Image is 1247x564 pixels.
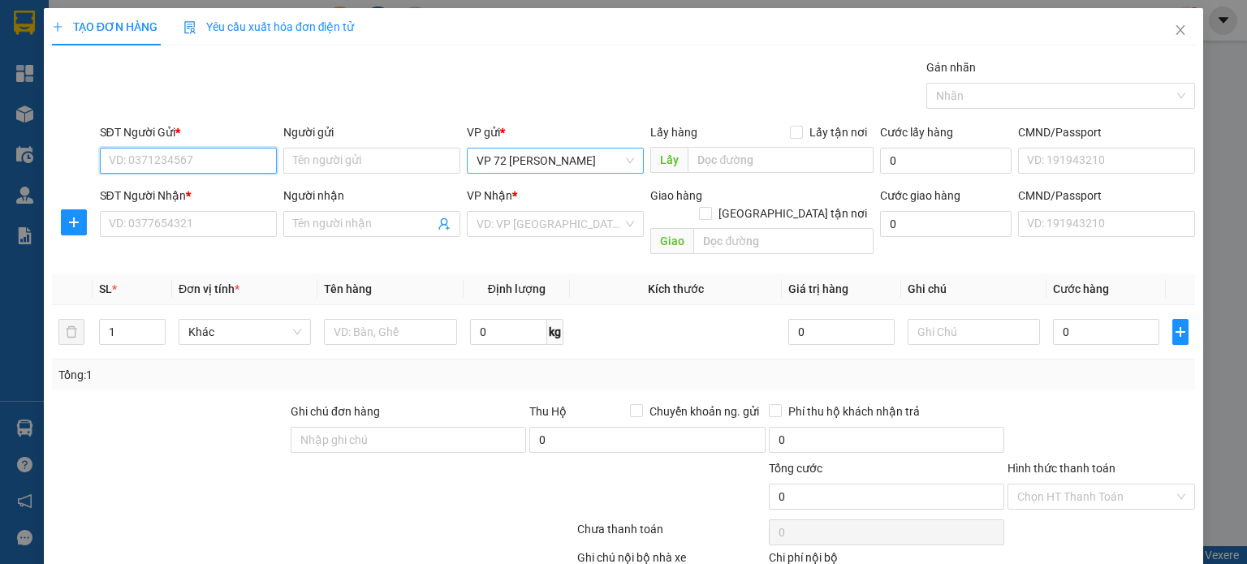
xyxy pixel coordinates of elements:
[100,123,277,141] div: SĐT Người Gửi
[324,319,457,345] input: VD: Bàn, Ghế
[488,282,546,295] span: Định lượng
[283,123,460,141] div: Người gửi
[1158,8,1203,54] button: Close
[1174,24,1187,37] span: close
[782,403,926,420] span: Phí thu hộ khách nhận trả
[52,20,157,33] span: TẠO ĐƠN HÀNG
[803,123,874,141] span: Lấy tận nơi
[1008,462,1115,475] label: Hình thức thanh toán
[880,148,1012,174] input: Cước lấy hàng
[648,282,704,295] span: Kích thước
[788,282,848,295] span: Giá trị hàng
[283,187,460,205] div: Người nhận
[324,282,372,295] span: Tên hàng
[183,21,196,34] img: icon
[61,209,87,235] button: plus
[291,427,526,453] input: Ghi chú đơn hàng
[179,282,239,295] span: Đơn vị tính
[650,126,697,139] span: Lấy hàng
[643,403,766,420] span: Chuyển khoản ng. gửi
[477,149,634,173] span: VP 72 Phan Trọng Tuệ
[693,228,874,254] input: Dọc đường
[1053,282,1109,295] span: Cước hàng
[529,405,567,418] span: Thu Hộ
[183,20,355,33] span: Yêu cầu xuất hóa đơn điện tử
[880,126,953,139] label: Cước lấy hàng
[58,366,482,384] div: Tổng: 1
[467,189,512,202] span: VP Nhận
[188,320,302,344] span: Khác
[99,282,112,295] span: SL
[1173,325,1188,338] span: plus
[712,205,874,222] span: [GEOGRAPHIC_DATA] tận nơi
[1018,123,1195,141] div: CMND/Passport
[1018,187,1195,205] div: CMND/Passport
[100,187,277,205] div: SĐT Người Nhận
[650,228,693,254] span: Giao
[62,216,86,229] span: plus
[926,61,976,74] label: Gán nhãn
[908,319,1041,345] input: Ghi Chú
[547,319,563,345] span: kg
[438,217,451,230] span: user-add
[880,189,960,202] label: Cước giao hàng
[1172,319,1189,345] button: plus
[58,319,84,345] button: delete
[788,319,895,345] input: 0
[576,520,766,549] div: Chưa thanh toán
[688,147,874,173] input: Dọc đường
[467,123,644,141] div: VP gửi
[901,273,1047,305] th: Ghi chú
[650,147,688,173] span: Lấy
[880,211,1012,237] input: Cước giao hàng
[291,405,380,418] label: Ghi chú đơn hàng
[769,462,822,475] span: Tổng cước
[650,189,702,202] span: Giao hàng
[52,21,63,32] span: plus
